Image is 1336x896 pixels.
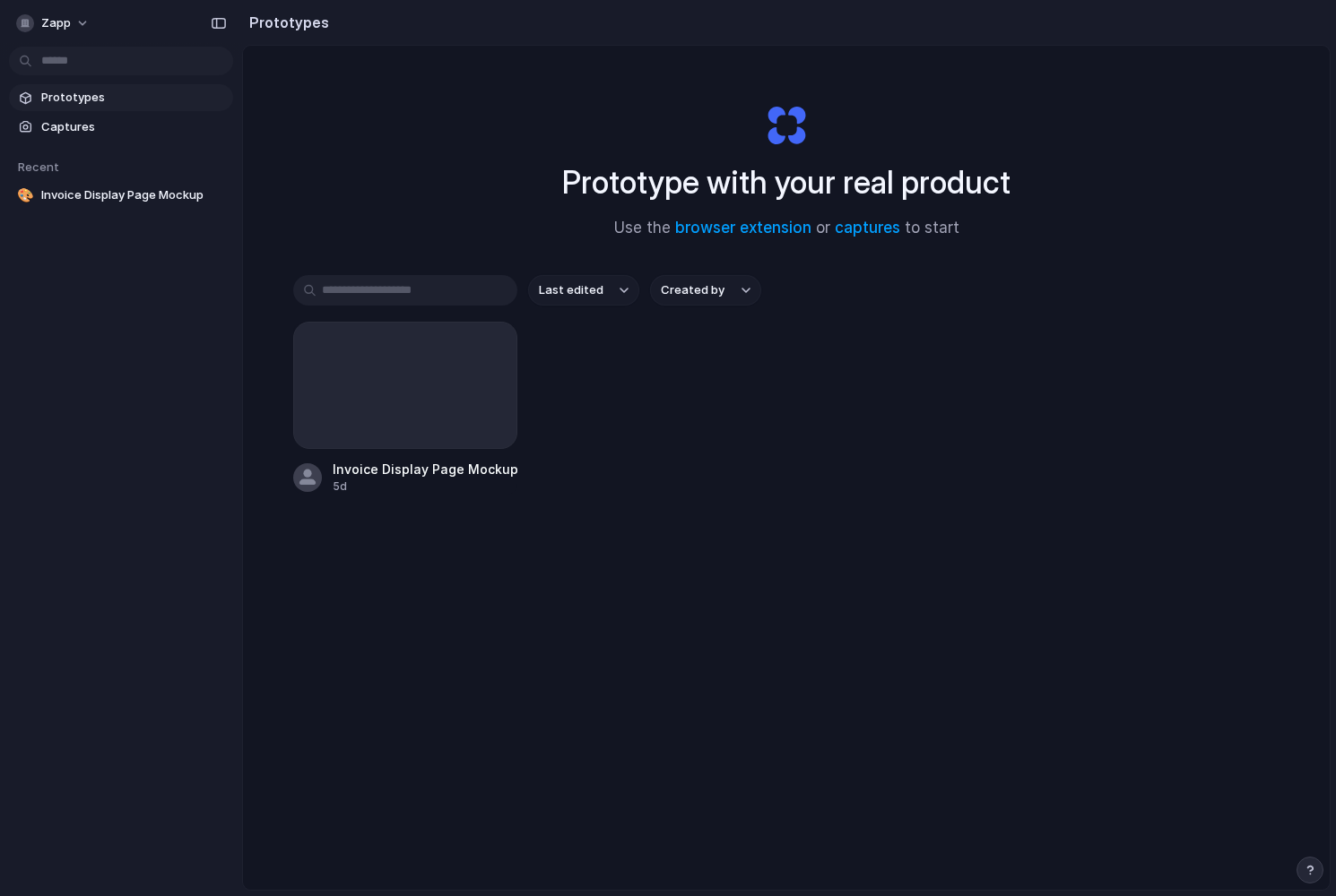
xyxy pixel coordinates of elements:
span: Zapp [41,14,71,32]
div: 5d [333,478,517,495]
div: Invoice Display Page Mockup [333,460,517,478]
button: Created by [650,275,761,306]
h1: Prototype with your real product [562,159,1011,206]
a: Prototypes [9,84,233,111]
span: Captures [41,118,226,136]
span: Last edited [539,281,603,299]
a: browser extension [675,219,811,237]
span: Use the or to start [614,217,959,240]
a: Captures [9,114,233,141]
span: Prototypes [41,89,226,107]
button: Last edited [528,275,639,306]
a: 🎨Invoice Display Page Mockup [9,182,233,209]
a: captures [835,219,900,237]
h2: Prototypes [242,12,329,33]
span: Recent [18,159,59,174]
span: Created by [661,281,724,299]
div: 🎨 [16,186,34,204]
span: Invoice Display Page Mockup [41,186,226,204]
a: Invoice Display Page Mockup5d [293,322,517,495]
button: Zapp [9,9,99,38]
